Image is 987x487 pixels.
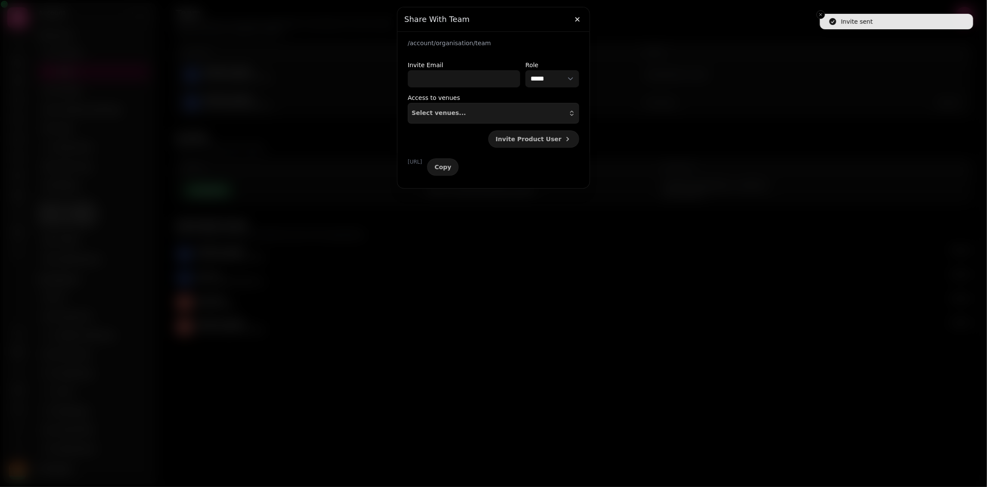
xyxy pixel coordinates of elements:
button: Invite Product User [488,130,579,148]
span: Select venues... [412,110,466,117]
p: [URL] [408,158,422,176]
p: /account/organisation/team [408,39,579,47]
h3: Share With Team [404,14,583,25]
button: Select venues... [408,103,579,124]
span: Copy [435,164,451,170]
button: Copy [427,158,459,176]
label: Role [525,60,579,70]
label: Access to venues [408,93,460,103]
label: Invite Email [408,60,520,70]
span: Invite Product User [496,136,562,142]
